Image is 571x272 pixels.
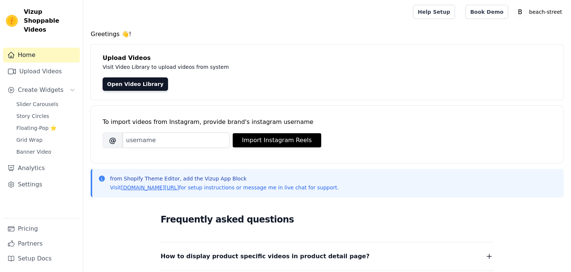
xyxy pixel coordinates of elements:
[12,123,80,133] a: Floating-Pop ⭐
[3,48,80,63] a: Home
[3,251,80,266] a: Setup Docs
[16,124,57,132] span: Floating-Pop ⭐
[24,7,77,34] span: Vizup Shoppable Videos
[103,63,436,71] p: Visit Video Library to upload videos from system
[514,5,565,19] button: B beach-street
[3,236,80,251] a: Partners
[103,77,168,91] a: Open Video Library
[161,251,494,262] button: How to display product specific videos in product detail page?
[518,8,522,16] text: B
[161,251,370,262] span: How to display product specific videos in product detail page?
[16,136,42,144] span: Grid Wrap
[3,177,80,192] a: Settings
[3,83,80,97] button: Create Widgets
[91,30,564,39] h4: Greetings 👋!
[110,184,339,191] p: Visit for setup instructions or message me in live chat for support.
[3,161,80,176] a: Analytics
[12,135,80,145] a: Grid Wrap
[103,118,552,127] div: To import videos from Instagram, provide brand's instagram username
[16,100,58,108] span: Slider Carousels
[16,112,49,120] span: Story Circles
[161,212,494,227] h2: Frequently asked questions
[12,99,80,109] a: Slider Carousels
[233,133,321,147] button: Import Instagram Reels
[3,221,80,236] a: Pricing
[18,86,64,95] span: Create Widgets
[12,111,80,121] a: Story Circles
[413,5,455,19] a: Help Setup
[121,185,179,191] a: [DOMAIN_NAME][URL]
[110,175,339,182] p: from Shopify Theme Editor, add the Vizup App Block
[465,5,508,19] a: Book Demo
[103,132,123,148] span: @
[526,5,565,19] p: beach-street
[12,147,80,157] a: Banner Video
[16,148,51,156] span: Banner Video
[123,132,230,148] input: username
[3,64,80,79] a: Upload Videos
[103,54,552,63] h4: Upload Videos
[6,15,18,27] img: Vizup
